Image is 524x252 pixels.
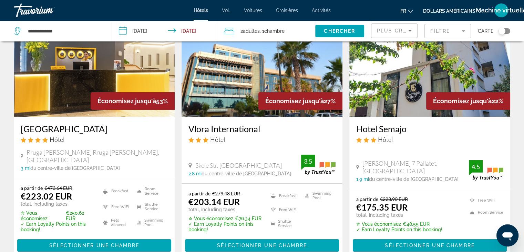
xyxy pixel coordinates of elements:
[356,202,408,212] ins: €175.35 EUR
[478,26,493,36] span: Carte
[21,185,43,191] span: a partir de
[188,221,262,232] p: ✓ Earn Loyalty Points on this booking!
[377,28,459,33] span: Plus grandes économies
[426,92,510,110] div: 22%
[134,216,168,229] li: Swimming Pool
[324,28,355,34] span: Chercher
[267,204,301,215] li: Free WiFi
[185,241,339,248] a: Sélectionner une chambre
[195,162,282,169] span: Skele Str. [GEOGRAPHIC_DATA]
[243,28,260,34] span: Adultes
[301,155,336,175] img: trustyou-badge.svg
[188,207,262,212] p: total, including taxes
[188,136,336,143] div: 3 star Hotel
[380,196,408,202] del: €223.90 EUR
[433,97,492,105] span: Économisez jusqu'à
[49,243,139,248] span: Sélectionner une chambre
[466,208,503,217] li: Room Service
[493,28,510,34] button: Toggle map
[21,165,30,171] span: 3 mi
[21,221,94,232] p: ✓ Earn Loyalty Points on this booking!
[267,219,301,229] li: Shuttle Service
[312,8,331,13] font: Activités
[400,6,413,16] button: Changer de langue
[377,27,412,35] mat-select: Sort by
[362,159,469,175] span: [PERSON_NAME] 7 Pallatet, [GEOGRAPHIC_DATA]
[369,176,459,182] span: du centre-ville de [GEOGRAPHIC_DATA]
[315,25,364,37] button: Chercher
[301,191,336,201] li: Swimming Pool
[356,196,378,202] span: a partir de
[356,221,401,227] span: ✮ Vous économisez
[349,6,510,117] a: Hotel image
[21,210,94,221] p: €250.62 EUR
[21,201,94,207] p: total, including taxes
[212,191,240,196] del: €279.48 EUR
[244,8,262,13] a: Voitures
[21,136,168,143] div: 4 star Hotel
[188,124,336,134] a: Vlora International
[100,201,134,213] li: Free WiFi
[265,97,324,105] span: Économisez jusqu'à
[217,21,315,41] button: Travelers: 2 adults, 0 children
[210,136,225,143] span: Hôtel
[21,191,72,201] ins: €223.02 EUR
[400,8,406,14] font: fr
[188,216,233,221] span: ✮ Vous économisez
[353,241,507,248] a: Sélectionner une chambre
[185,239,339,252] button: Sélectionner une chambre
[469,160,503,181] img: trustyou-badge.svg
[112,21,217,41] button: Check-in date: Oct 24, 2025 Check-out date: Oct 27, 2025
[385,243,474,248] span: Sélectionner une chambre
[100,185,134,197] li: Breakfast
[258,92,342,110] div: 27%
[97,97,156,105] span: Économisez jusqu'à
[100,216,134,229] li: Pets Allowed
[378,136,393,143] span: Hôtel
[27,148,168,164] span: Rruga [PERSON_NAME] Rruga [PERSON_NAME], [GEOGRAPHIC_DATA]
[423,6,482,16] button: Changer de devise
[21,210,64,221] span: ✮ Vous économisez
[466,196,503,205] li: Free WiFi
[44,185,72,191] del: €473.64 EUR
[267,191,301,201] li: Breakfast
[17,239,171,252] button: Sélectionner une chambre
[21,124,168,134] a: [GEOGRAPHIC_DATA]
[222,8,230,13] a: Vol.
[188,196,240,207] ins: €203.14 EUR
[182,6,342,117] img: Hotel image
[134,201,168,213] li: Shuttle Service
[492,3,510,18] button: Menu utilisateur
[14,6,175,117] img: Hotel image
[356,176,369,182] span: 1.9 mi
[188,191,210,196] span: a partir de
[496,224,518,246] iframe: Bouton de lancement de la fenêtre de messagerie
[356,136,503,143] div: 3 star Hotel
[276,8,298,13] a: Croisières
[91,92,175,110] div: 53%
[217,243,307,248] span: Sélectionner une chambre
[356,221,442,227] p: €48.55 EUR
[356,212,442,218] p: total, including taxes
[50,136,64,143] span: Hôtel
[424,23,471,39] button: Filter
[423,8,475,14] font: dollars américains
[30,165,120,171] span: du centre-ville de [GEOGRAPHIC_DATA]
[17,241,171,248] a: Sélectionner une chambre
[194,8,208,13] a: Hôtels
[353,239,507,252] button: Sélectionner une chambre
[264,28,285,34] span: Chambre
[240,26,260,36] span: 2
[188,171,202,176] span: 2.8 mi
[356,124,503,134] a: Hotel Semajo
[14,1,83,19] a: Travorium
[134,185,168,197] li: Room Service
